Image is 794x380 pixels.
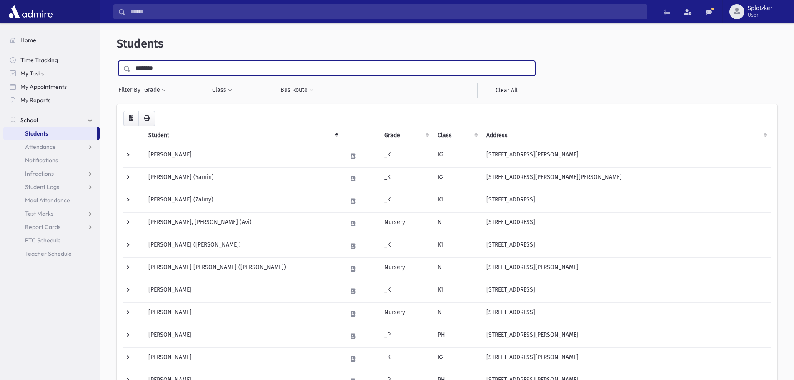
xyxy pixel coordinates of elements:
[433,347,481,370] td: K2
[481,347,771,370] td: [STREET_ADDRESS][PERSON_NAME]
[25,237,61,244] span: PTC Schedule
[20,116,38,124] span: School
[7,3,55,20] img: AdmirePro
[3,140,100,154] a: Attendance
[433,212,481,235] td: N
[20,83,67,91] span: My Appointments
[481,167,771,190] td: [STREET_ADDRESS][PERSON_NAME][PERSON_NAME]
[3,180,100,194] a: Student Logs
[433,190,481,212] td: K1
[3,247,100,260] a: Teacher Schedule
[25,156,58,164] span: Notifications
[3,234,100,247] a: PTC Schedule
[118,86,144,94] span: Filter By
[3,53,100,67] a: Time Tracking
[481,257,771,280] td: [STREET_ADDRESS][PERSON_NAME]
[143,190,342,212] td: [PERSON_NAME] (Zalmy)
[25,170,54,177] span: Infractions
[20,36,36,44] span: Home
[3,93,100,107] a: My Reports
[748,5,772,12] span: Splotzker
[143,126,342,145] th: Student: activate to sort column descending
[379,212,433,235] td: Nursery
[379,235,433,257] td: _K
[481,302,771,325] td: [STREET_ADDRESS]
[433,235,481,257] td: K1
[433,302,481,325] td: N
[25,250,72,257] span: Teacher Schedule
[481,145,771,167] td: [STREET_ADDRESS][PERSON_NAME]
[20,96,50,104] span: My Reports
[25,223,60,231] span: Report Cards
[143,347,342,370] td: [PERSON_NAME]
[3,167,100,180] a: Infractions
[20,56,58,64] span: Time Tracking
[3,127,97,140] a: Students
[481,190,771,212] td: [STREET_ADDRESS]
[379,190,433,212] td: _K
[433,167,481,190] td: K2
[144,83,166,98] button: Grade
[25,130,48,137] span: Students
[20,70,44,77] span: My Tasks
[379,167,433,190] td: _K
[481,280,771,302] td: [STREET_ADDRESS]
[117,37,163,50] span: Students
[3,33,100,47] a: Home
[25,183,59,191] span: Student Logs
[3,113,100,127] a: School
[3,67,100,80] a: My Tasks
[433,126,481,145] th: Class: activate to sort column ascending
[481,126,771,145] th: Address: activate to sort column ascending
[477,83,535,98] a: Clear All
[433,280,481,302] td: K1
[481,235,771,257] td: [STREET_ADDRESS]
[433,257,481,280] td: N
[138,111,155,126] button: Print
[25,196,70,204] span: Meal Attendance
[143,145,342,167] td: [PERSON_NAME]
[143,280,342,302] td: [PERSON_NAME]
[433,325,481,347] td: PH
[433,145,481,167] td: K2
[280,83,314,98] button: Bus Route
[143,235,342,257] td: [PERSON_NAME] ([PERSON_NAME])
[379,145,433,167] td: _K
[481,212,771,235] td: [STREET_ADDRESS]
[379,126,433,145] th: Grade: activate to sort column ascending
[379,257,433,280] td: Nursery
[379,347,433,370] td: _K
[3,154,100,167] a: Notifications
[481,325,771,347] td: [STREET_ADDRESS][PERSON_NAME]
[379,280,433,302] td: _K
[3,220,100,234] a: Report Cards
[143,302,342,325] td: [PERSON_NAME]
[748,12,772,18] span: User
[379,302,433,325] td: Nursery
[143,257,342,280] td: [PERSON_NAME] [PERSON_NAME] ([PERSON_NAME])
[143,167,342,190] td: [PERSON_NAME] (Yamin)
[125,4,647,19] input: Search
[143,212,342,235] td: [PERSON_NAME], [PERSON_NAME] (Avi)
[379,325,433,347] td: _P
[25,210,53,217] span: Test Marks
[3,207,100,220] a: Test Marks
[25,143,56,151] span: Attendance
[3,194,100,207] a: Meal Attendance
[3,80,100,93] a: My Appointments
[212,83,233,98] button: Class
[123,111,139,126] button: CSV
[143,325,342,347] td: [PERSON_NAME]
